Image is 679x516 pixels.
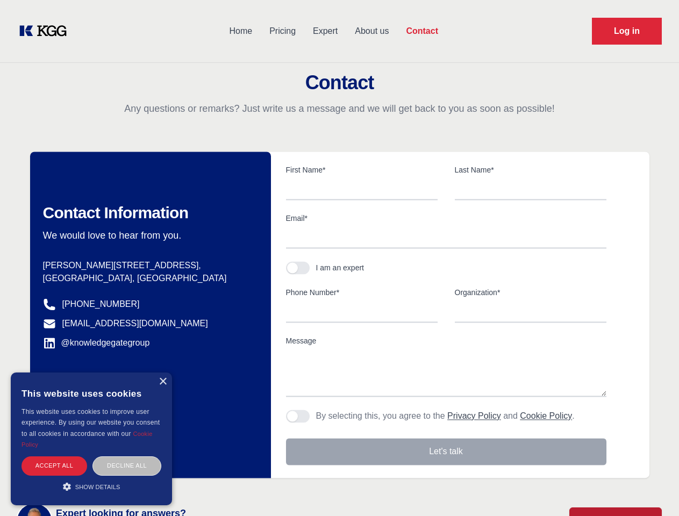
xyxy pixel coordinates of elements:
a: Privacy Policy [447,411,501,420]
a: KOL Knowledge Platform: Talk to Key External Experts (KEE) [17,23,75,40]
p: [PERSON_NAME][STREET_ADDRESS], [43,259,254,272]
a: Cookie Policy [22,431,153,448]
a: @knowledgegategroup [43,336,150,349]
iframe: Chat Widget [625,464,679,516]
a: [PHONE_NUMBER] [62,298,140,311]
a: Home [220,17,261,45]
div: Show details [22,481,161,492]
a: Pricing [261,17,304,45]
a: Request Demo [592,18,662,45]
a: [EMAIL_ADDRESS][DOMAIN_NAME] [62,317,208,330]
a: Contact [397,17,447,45]
a: Expert [304,17,346,45]
a: Cookie Policy [520,411,572,420]
label: Last Name* [455,164,606,175]
div: Accept all [22,456,87,475]
span: This website uses cookies to improve user experience. By using our website you consent to all coo... [22,408,160,438]
div: Decline all [92,456,161,475]
label: First Name* [286,164,438,175]
div: Close [159,378,167,386]
label: Organization* [455,287,606,298]
p: We would love to hear from you. [43,229,254,242]
div: I am an expert [316,262,364,273]
label: Phone Number* [286,287,438,298]
p: [GEOGRAPHIC_DATA], [GEOGRAPHIC_DATA] [43,272,254,285]
h2: Contact Information [43,203,254,223]
p: Any questions or remarks? Just write us a message and we will get back to you as soon as possible! [13,102,666,115]
label: Message [286,335,606,346]
span: Show details [75,484,120,490]
h2: Contact [13,72,666,94]
div: This website uses cookies [22,381,161,406]
a: About us [346,17,397,45]
button: Let's talk [286,438,606,465]
p: By selecting this, you agree to the and . [316,410,575,422]
label: Email* [286,213,606,224]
